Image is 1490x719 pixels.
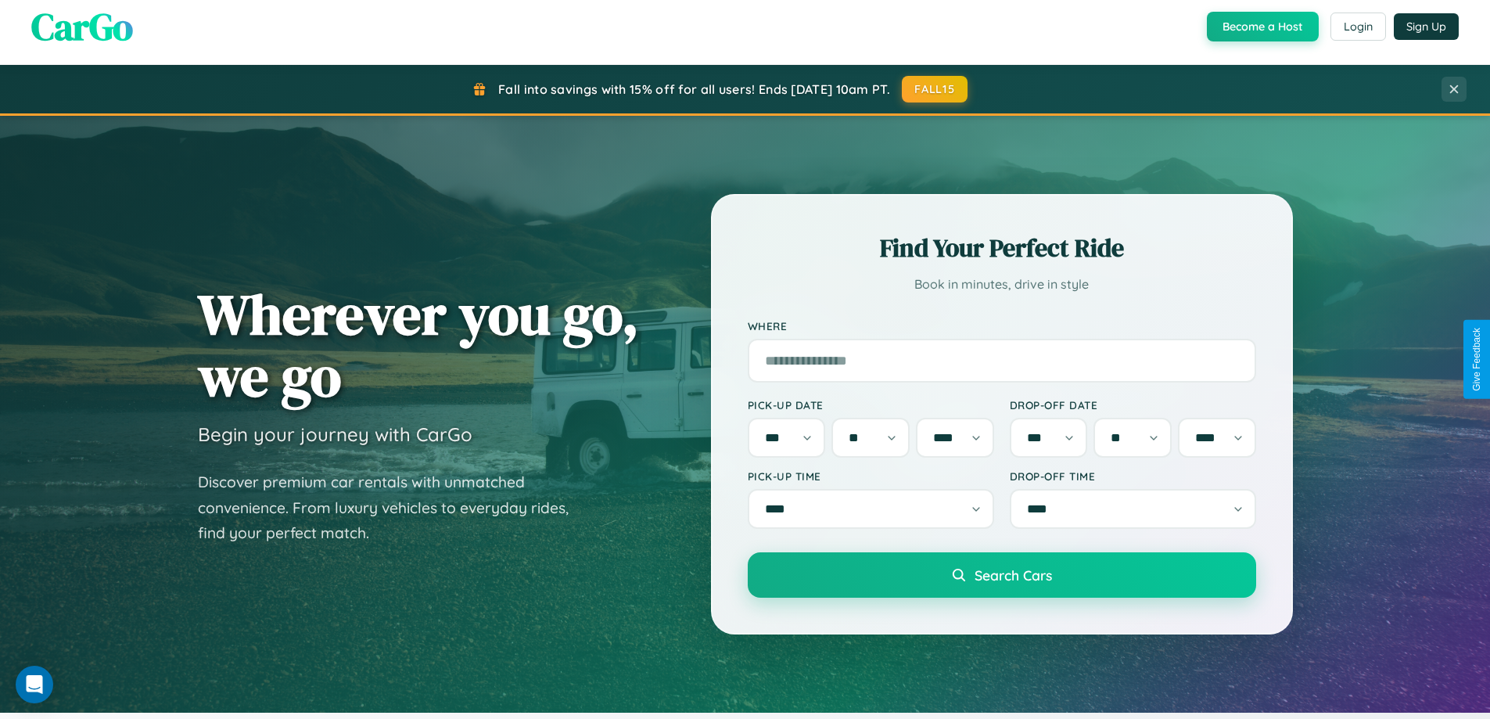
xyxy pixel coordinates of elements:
span: Search Cars [975,566,1052,584]
button: Search Cars [748,552,1256,598]
div: Give Feedback [1471,328,1482,391]
button: Login [1330,13,1386,41]
span: CarGo [31,1,133,52]
label: Where [748,319,1256,333]
button: FALL15 [902,76,968,102]
label: Pick-up Date [748,398,994,412]
span: Fall into savings with 15% off for all users! Ends [DATE] 10am PT. [498,81,890,97]
h2: Find Your Perfect Ride [748,231,1256,265]
label: Drop-off Time [1010,469,1256,483]
p: Discover premium car rentals with unmatched convenience. From luxury vehicles to everyday rides, ... [198,469,589,546]
p: Book in minutes, drive in style [748,273,1256,296]
h1: Wherever you go, we go [198,283,639,407]
div: Open Intercom Messenger [16,666,53,703]
h3: Begin your journey with CarGo [198,422,472,446]
label: Drop-off Date [1010,398,1256,412]
button: Sign Up [1394,13,1459,40]
label: Pick-up Time [748,469,994,483]
button: Become a Host [1207,12,1319,41]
